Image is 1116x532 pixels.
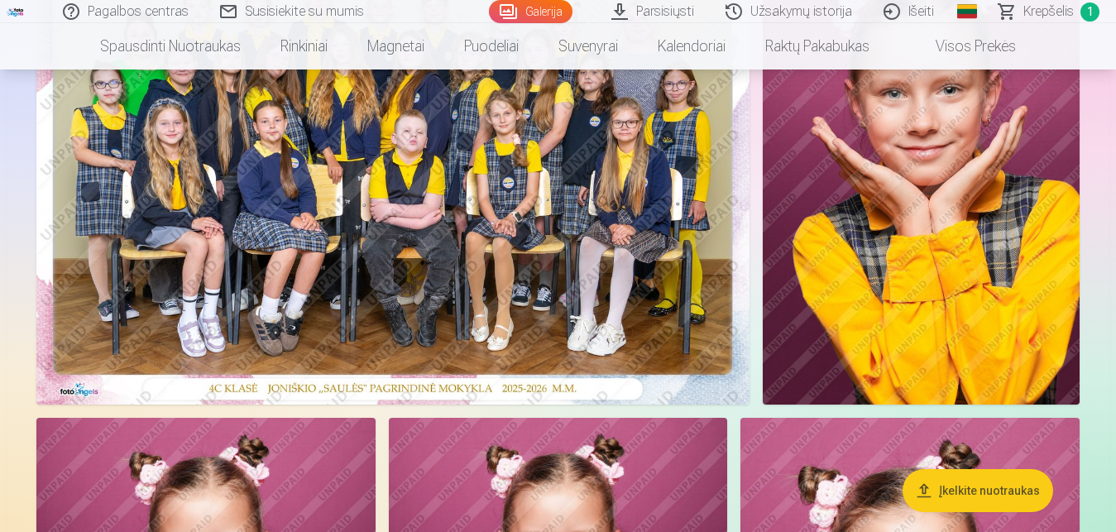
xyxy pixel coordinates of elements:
a: Spausdinti nuotraukas [80,23,261,69]
a: Visos prekės [889,23,1036,69]
img: /fa2 [7,7,25,17]
a: Raktų pakabukas [745,23,889,69]
a: Rinkiniai [261,23,347,69]
a: Puodeliai [444,23,539,69]
button: Įkelkite nuotraukas [903,469,1053,512]
a: Suvenyrai [539,23,638,69]
span: 1 [1080,2,1099,22]
span: Krepšelis [1023,2,1074,22]
a: Kalendoriai [638,23,745,69]
a: Magnetai [347,23,444,69]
